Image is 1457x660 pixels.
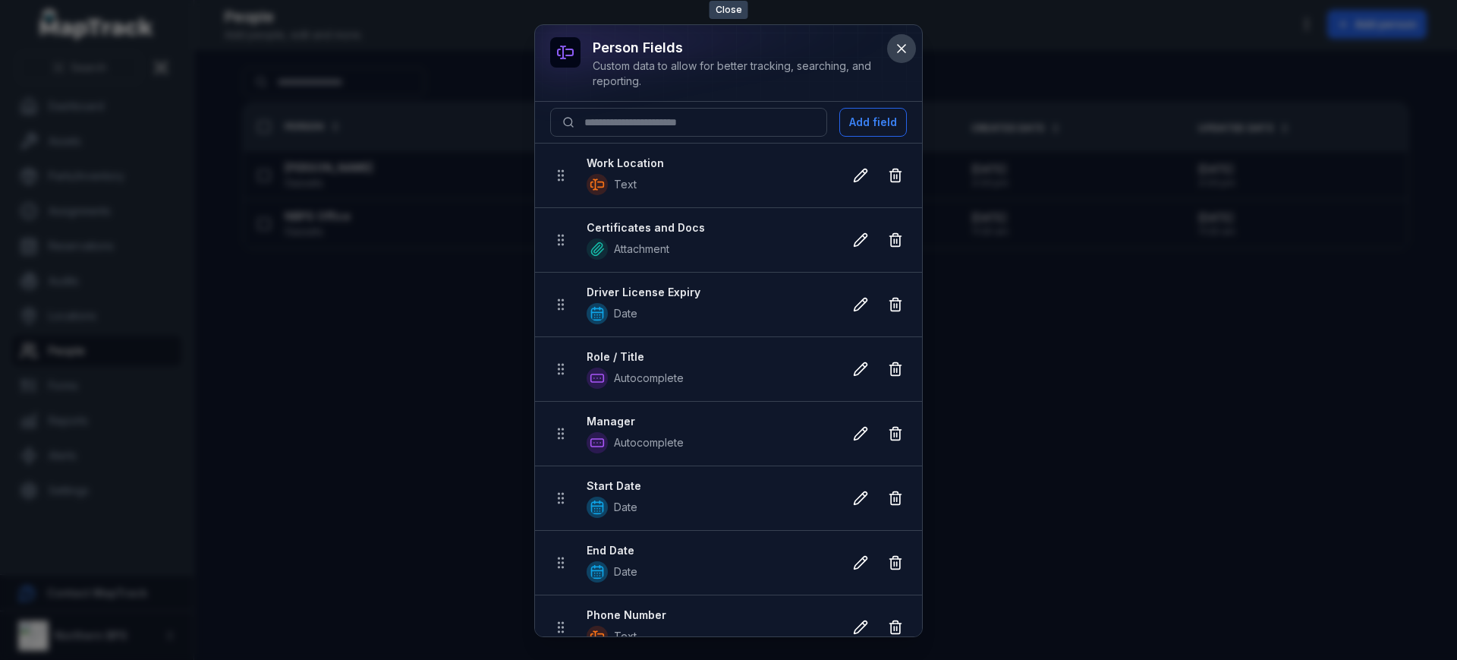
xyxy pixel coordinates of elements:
[614,629,637,644] span: Text
[614,435,684,450] span: Autocomplete
[587,156,831,171] strong: Work Location
[614,242,669,257] span: Attachment
[593,58,883,89] div: Custom data to allow for better tracking, searching, and reporting.
[587,478,831,494] strong: Start Date
[839,108,907,137] button: Add field
[587,349,831,365] strong: Role / Title
[710,1,748,19] span: Close
[614,177,637,192] span: Text
[614,371,684,386] span: Autocomplete
[587,608,831,623] strong: Phone Number
[614,564,637,579] span: Date
[587,414,831,429] strong: Manager
[593,37,883,58] h3: person fields
[614,500,637,515] span: Date
[587,543,831,558] strong: End Date
[587,285,831,300] strong: Driver License Expiry
[587,220,831,235] strong: Certificates and Docs
[614,306,637,321] span: Date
